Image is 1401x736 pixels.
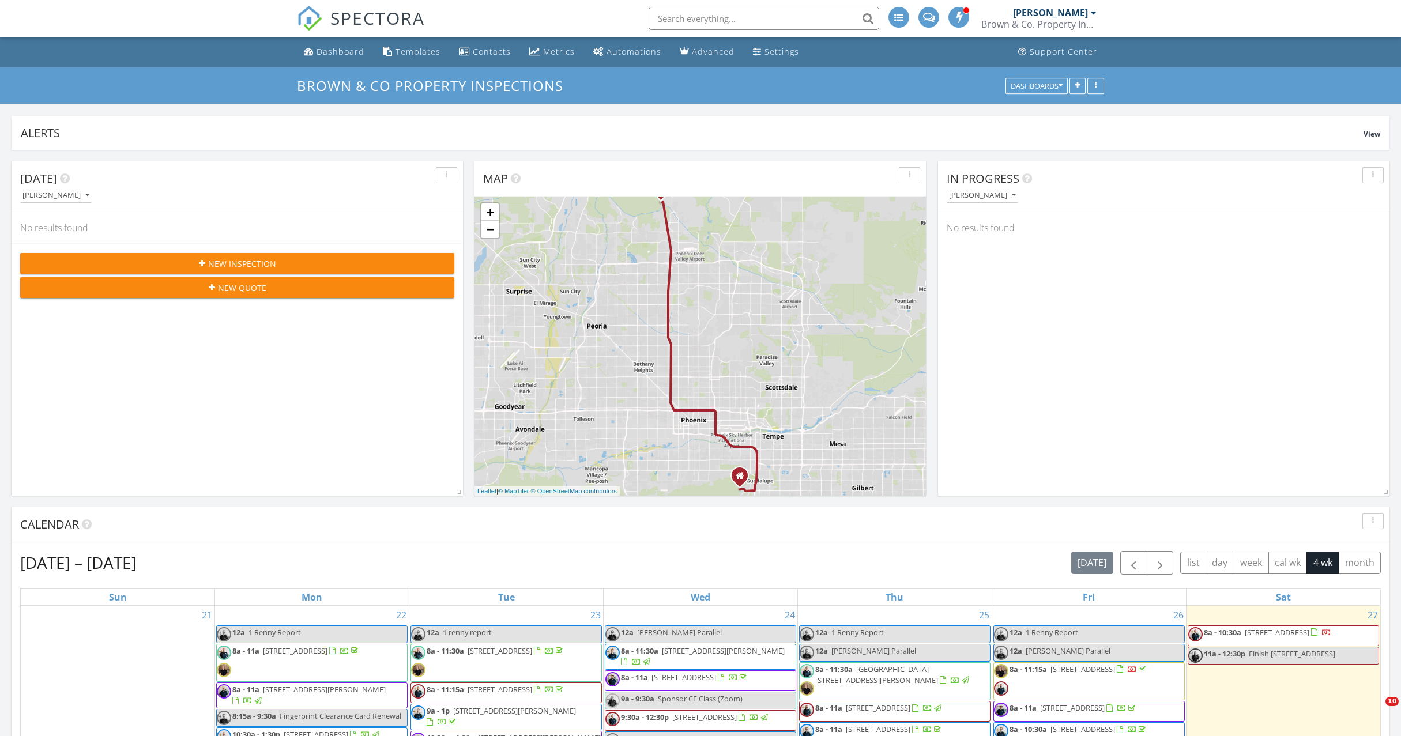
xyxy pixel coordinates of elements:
[411,705,425,720] img: untitled_design.png
[1010,627,1022,637] span: 12a
[1010,664,1148,674] a: 8a - 11:15a [STREET_ADDRESS]
[800,664,814,678] img: 2.png
[474,486,620,496] div: |
[977,606,992,624] a: Go to September 25, 2025
[468,684,532,695] span: [STREET_ADDRESS]
[1364,129,1380,139] span: View
[477,488,496,495] a: Leaflet
[831,627,884,637] span: 1 Renny Report
[297,76,573,95] a: Brown & Co Property Inspections
[815,646,828,656] span: 12a
[637,627,722,637] span: [PERSON_NAME] Parallel
[947,188,1018,203] button: [PERSON_NAME]
[208,258,276,270] span: New Inspection
[427,705,450,716] span: 9a - 1p
[588,606,603,624] a: Go to September 23, 2025
[496,589,517,605] a: Tuesday
[217,627,231,641] img: untitled_design.png
[1080,589,1097,605] a: Friday
[498,488,529,495] a: © MapTiler
[605,646,620,660] img: untitled_design.png
[20,188,92,203] button: [PERSON_NAME]
[947,171,1019,186] span: In Progress
[675,41,739,63] a: Advanced
[605,670,796,691] a: 8a - 11a [STREET_ADDRESS]
[396,46,440,57] div: Templates
[815,703,842,713] span: 8a - 11a
[994,703,1008,717] img: 4.png
[410,682,602,703] a: 8a - 11:15a [STREET_ADDRESS]
[815,664,853,674] span: 8a - 11:30a
[605,672,620,686] img: 4.png
[1204,627,1241,637] span: 8a - 10:30a
[280,711,401,721] span: Fingerprint Clearance Card Renewal
[20,551,137,574] h2: [DATE] – [DATE]
[1005,78,1068,94] button: Dashboards
[411,684,425,699] img: 6.png
[411,663,425,677] img: img_6484.jpeg
[1362,697,1389,724] iframe: Intercom live chat
[378,41,445,63] a: Templates
[1306,552,1339,574] button: 4 wk
[1385,697,1399,706] span: 10
[1011,82,1063,90] div: Dashboards
[481,203,499,221] a: Zoom in
[468,646,532,656] span: [STREET_ADDRESS]
[199,606,214,624] a: Go to September 21, 2025
[453,705,576,716] span: [STREET_ADDRESS][PERSON_NAME]
[815,724,943,734] a: 8a - 11a [STREET_ADDRESS]
[394,606,409,624] a: Go to September 22, 2025
[605,644,796,670] a: 8a - 11:30a [STREET_ADDRESS][PERSON_NAME]
[800,646,814,660] img: untitled_design.png
[1050,724,1115,734] span: [STREET_ADDRESS]
[782,606,797,624] a: Go to September 24, 2025
[815,703,943,713] a: 8a - 11a [STREET_ADDRESS]
[330,6,425,30] span: SPECTORA
[1204,648,1245,659] span: 11a - 12:30p
[949,191,1016,199] div: [PERSON_NAME]
[605,693,620,708] img: 2.png
[621,693,654,704] span: 9a - 9:30a
[1249,648,1335,659] span: Finish [STREET_ADDRESS]
[1171,606,1186,624] a: Go to September 26, 2025
[1014,41,1102,63] a: Support Center
[605,712,620,726] img: 6.png
[12,212,463,243] div: No results found
[1026,646,1110,656] span: [PERSON_NAME] Parallel
[1274,589,1293,605] a: Saturday
[232,646,259,656] span: 8a - 11a
[217,663,231,677] img: img_6484.jpeg
[589,41,666,63] a: Automations (Advanced)
[1010,664,1047,674] span: 8a - 11:15a
[831,646,916,656] span: [PERSON_NAME] Parallel
[1180,552,1206,574] button: list
[427,646,565,656] a: 8a - 11:30a [STREET_ADDRESS]
[1030,46,1097,57] div: Support Center
[443,627,492,637] span: 1 renny report
[217,684,231,699] img: 4.png
[994,664,1008,678] img: img_6484.jpeg
[800,681,814,696] img: img_6484.jpeg
[481,221,499,238] a: Zoom out
[525,41,579,63] a: Metrics
[621,712,669,722] span: 9:30a - 12:30p
[1206,552,1234,574] button: day
[621,646,658,656] span: 8a - 11:30a
[621,627,634,637] span: 12a
[299,41,369,63] a: Dashboard
[658,693,743,704] span: Sponsor CE Class (Zoom)
[1040,703,1105,713] span: [STREET_ADDRESS]
[799,662,991,700] a: 8a - 11:30a [GEOGRAPHIC_DATA][STREET_ADDRESS][PERSON_NAME]
[232,684,386,705] a: 8a - 11a [STREET_ADDRESS][PERSON_NAME]
[815,664,971,685] a: 8a - 11:30a [GEOGRAPHIC_DATA][STREET_ADDRESS][PERSON_NAME]
[1188,648,1203,663] img: 6.png
[427,705,576,727] a: 9a - 1p [STREET_ADDRESS][PERSON_NAME]
[993,662,1185,700] a: 8a - 11:15a [STREET_ADDRESS]
[218,282,266,294] span: New Quote
[297,6,322,31] img: The Best Home Inspection Software - Spectora
[621,672,749,682] a: 8a - 11a [STREET_ADDRESS]
[410,644,602,682] a: 8a - 11:30a [STREET_ADDRESS]
[411,646,425,660] img: 2.png
[994,627,1008,641] img: untitled_design.png
[1188,627,1203,641] img: 6.png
